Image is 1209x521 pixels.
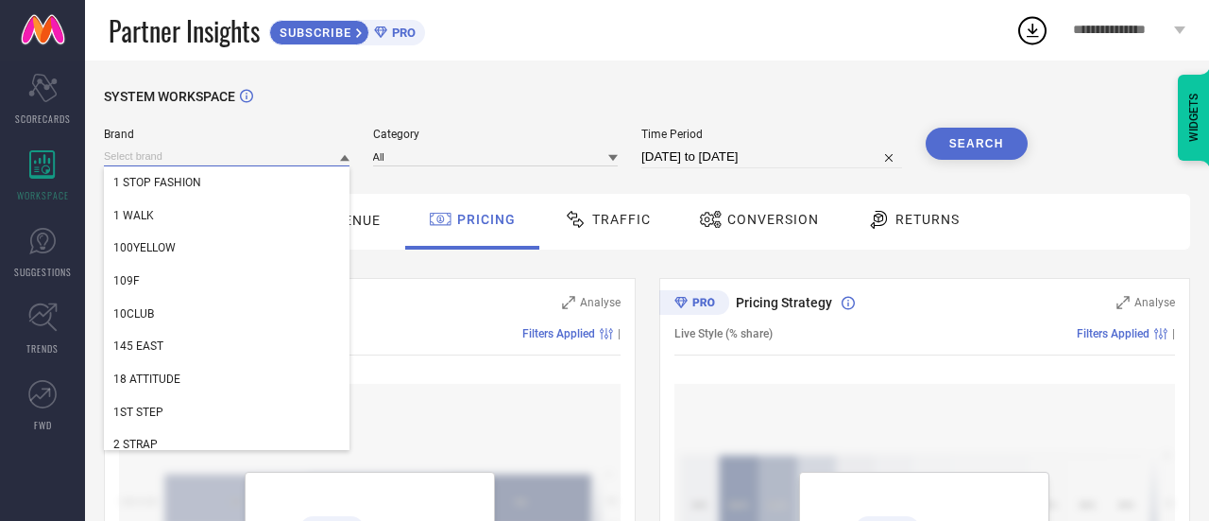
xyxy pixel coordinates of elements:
span: Live Style (% share) [674,327,773,340]
div: 10CLUB [104,298,349,330]
a: SUBSCRIBEPRO [269,15,425,45]
span: Partner Insights [109,11,260,50]
span: | [1172,327,1175,340]
span: 18 ATTITUDE [113,373,180,386]
input: Select brand [104,147,349,166]
div: 18 ATTITUDE [104,363,349,395]
span: Category [373,128,619,141]
span: 109F [113,274,140,287]
span: SUGGESTIONS [14,265,72,279]
span: WORKSPACE [17,188,69,202]
svg: Zoom [1116,296,1130,309]
span: 10CLUB [113,307,154,321]
button: Search [926,128,1028,160]
span: SCORECARDS [15,112,71,126]
span: Conversion [727,212,819,227]
span: Pricing Strategy [736,295,832,310]
input: Select time period [641,146,902,168]
span: Brand [104,128,349,141]
div: 145 EAST [104,330,349,362]
div: Open download list [1015,13,1049,47]
span: | [618,327,621,340]
span: Filters Applied [522,327,595,340]
span: SYSTEM WORKSPACE [104,89,235,104]
div: Premium [659,290,729,319]
span: SUBSCRIBE [270,26,356,40]
span: 2 STRAP [113,438,158,451]
div: 2 STRAP [104,428,349,460]
span: 1 WALK [113,209,154,222]
span: PRO [387,26,416,40]
span: Traffic [592,212,651,227]
span: FWD [34,418,52,432]
span: 1 STOP FASHION [113,176,201,189]
span: Analyse [580,296,621,309]
span: Returns [895,212,960,227]
span: 1ST STEP [113,406,163,419]
span: 100YELLOW [113,241,176,254]
svg: Zoom [562,296,575,309]
div: 1 WALK [104,200,349,232]
div: 1 STOP FASHION [104,166,349,199]
div: 100YELLOW [104,232,349,264]
span: Pricing [457,212,516,227]
span: Time Period [641,128,902,141]
div: 109F [104,265,349,297]
div: 1ST STEP [104,396,349,428]
span: TRENDS [26,341,59,356]
span: Filters Applied [1077,327,1149,340]
span: 145 EAST [113,339,163,353]
span: Analyse [1134,296,1175,309]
